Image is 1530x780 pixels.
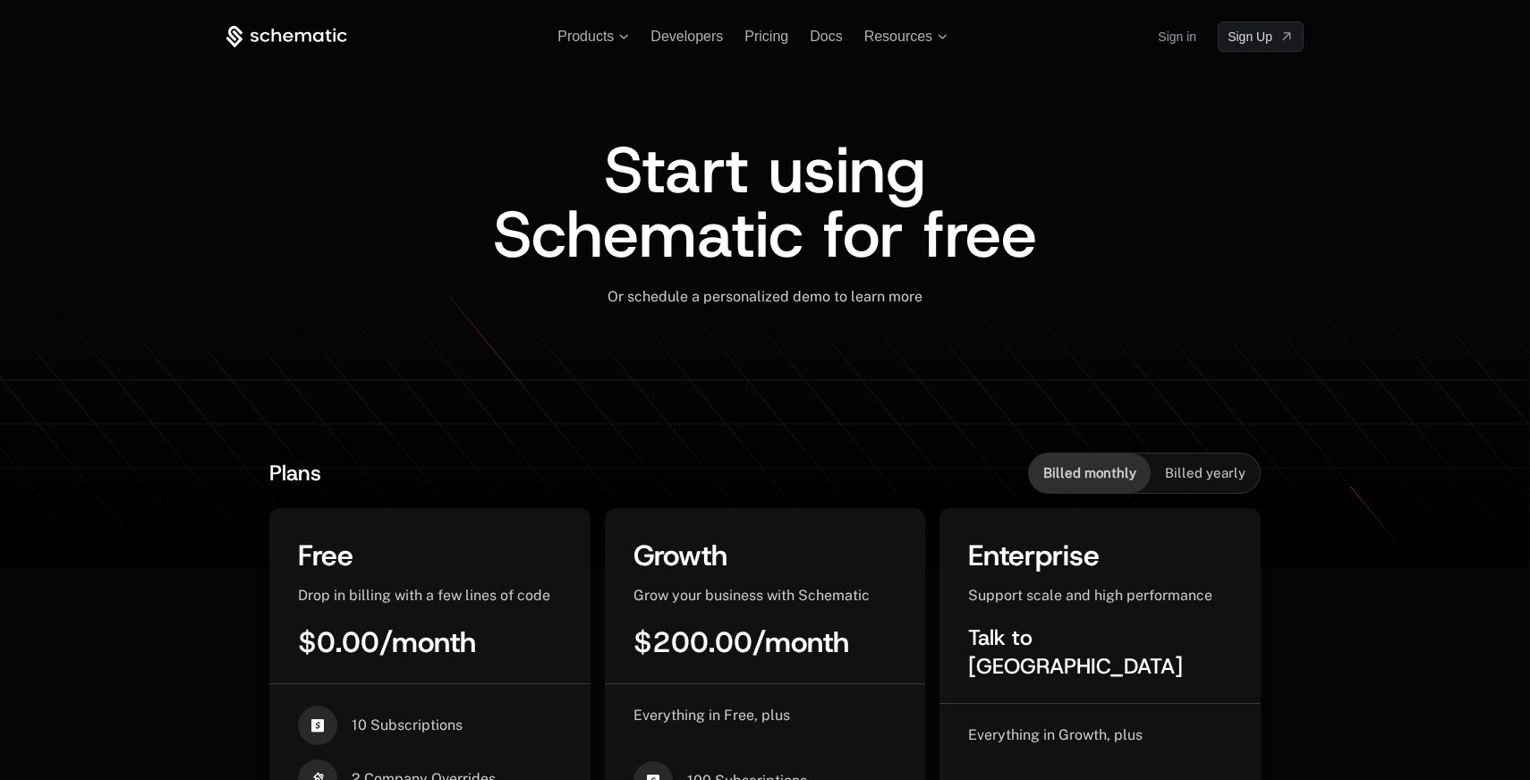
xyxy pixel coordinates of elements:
[1218,21,1304,52] a: [object Object]
[352,716,463,735] span: 10 Subscriptions
[1228,28,1272,46] span: Sign Up
[557,29,614,45] span: Products
[968,537,1100,574] span: Enterprise
[968,623,1183,681] span: Talk to [GEOGRAPHIC_DATA]
[968,587,1212,604] span: Support scale and high performance
[379,623,476,661] span: / month
[810,29,842,44] a: Docs
[298,623,379,661] span: $0.00
[608,288,922,305] span: Or schedule a personalized demo to learn more
[298,587,550,604] span: Drop in billing with a few lines of code
[298,706,337,745] i: cashapp
[1043,464,1136,482] span: Billed monthly
[650,29,723,44] a: Developers
[493,127,1037,277] span: Start using Schematic for free
[269,459,321,487] span: Plans
[298,537,353,574] span: Free
[633,623,752,661] span: $200.00
[1158,22,1196,51] a: Sign in
[744,29,788,44] a: Pricing
[633,707,790,724] span: Everything in Free, plus
[968,726,1143,743] span: Everything in Growth, plus
[1165,464,1245,482] span: Billed yearly
[633,537,727,574] span: Growth
[752,623,849,661] span: / month
[633,587,870,604] span: Grow your business with Schematic
[864,29,932,45] span: Resources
